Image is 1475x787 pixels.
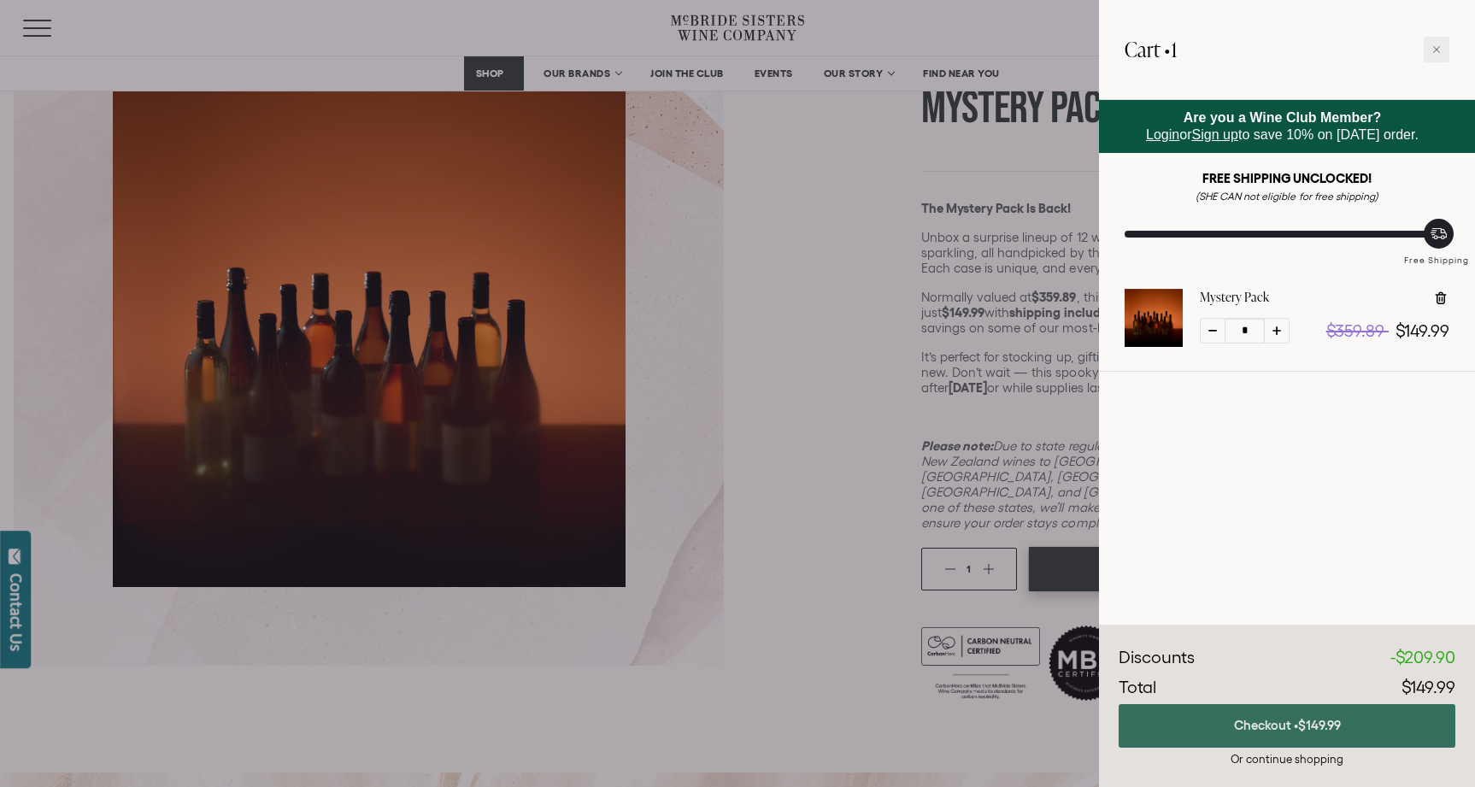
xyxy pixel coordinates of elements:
div: - [1390,645,1455,671]
span: $149.99 [1298,718,1341,732]
a: Sign up [1192,127,1238,142]
a: Mystery Pack [1125,332,1183,350]
span: $359.89 [1326,321,1384,340]
div: Total [1119,675,1156,701]
a: Mystery Pack [1200,289,1269,306]
div: Free Shipping [1398,238,1475,267]
strong: Are you a Wine Club Member? [1184,110,1382,125]
button: Checkout •$149.99 [1119,704,1455,748]
span: $149.99 [1396,321,1449,340]
span: or to save 10% on [DATE] order. [1146,110,1419,142]
div: Or continue shopping [1119,751,1455,767]
a: Login [1146,127,1179,142]
span: $149.99 [1402,678,1455,696]
span: $209.90 [1396,648,1455,667]
strong: FREE SHIPPING UNCLOCKED! [1202,171,1372,185]
h2: Cart • [1125,26,1177,73]
em: (SHE CAN not eligible for free shipping) [1196,191,1378,202]
div: Discounts [1119,645,1195,671]
span: 1 [1171,35,1177,63]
